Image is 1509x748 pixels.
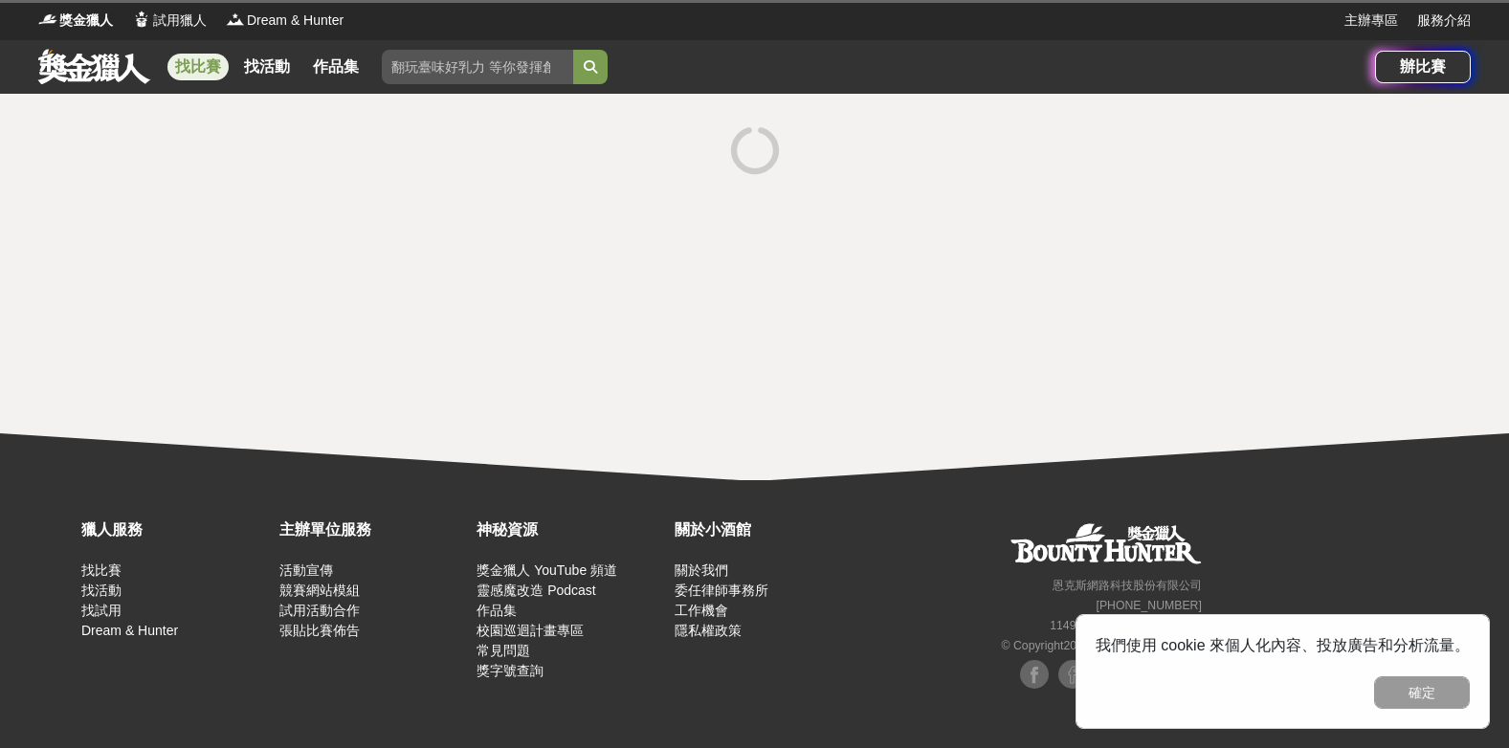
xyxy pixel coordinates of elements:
[226,10,245,29] img: Logo
[279,583,360,598] a: 競賽網站模組
[675,562,728,578] a: 關於我們
[1058,660,1087,689] img: Facebook
[477,518,665,541] div: 神秘資源
[477,663,544,678] a: 獎字號查詢
[38,10,57,29] img: Logo
[1374,676,1470,709] button: 確定
[477,643,530,658] a: 常見問題
[1096,637,1470,653] span: 我們使用 cookie 來個人化內容、投放廣告和分析流量。
[81,562,122,578] a: 找比賽
[477,562,617,578] a: 獎金獵人 YouTube 頻道
[81,518,270,541] div: 獵人服務
[236,54,298,80] a: 找活動
[1053,579,1202,592] small: 恩克斯網路科技股份有限公司
[1020,660,1049,689] img: Facebook
[382,50,573,84] input: 翻玩臺味好乳力 等你發揮創意！
[132,11,207,31] a: Logo試用獵人
[675,603,728,618] a: 工作機會
[675,518,863,541] div: 關於小酒館
[1050,619,1202,632] small: 11494 [STREET_ADDRESS]
[59,11,113,31] span: 獎金獵人
[305,54,366,80] a: 作品集
[81,583,122,598] a: 找活動
[1344,11,1398,31] a: 主辦專區
[167,54,229,80] a: 找比賽
[38,11,113,31] a: Logo獎金獵人
[247,11,344,31] span: Dream & Hunter
[279,603,360,618] a: 試用活動合作
[477,583,595,598] a: 靈感魔改造 Podcast
[477,623,584,638] a: 校園巡迴計畫專區
[279,518,468,541] div: 主辦單位服務
[153,11,207,31] span: 試用獵人
[1417,11,1471,31] a: 服務介紹
[1097,599,1202,612] small: [PHONE_NUMBER]
[81,603,122,618] a: 找試用
[279,562,333,578] a: 活動宣傳
[81,623,178,638] a: Dream & Hunter
[477,603,517,618] a: 作品集
[226,11,344,31] a: LogoDream & Hunter
[279,623,360,638] a: 張貼比賽佈告
[675,623,742,638] a: 隱私權政策
[1002,639,1202,652] small: © Copyright 2025 . All Rights Reserved.
[1375,51,1471,83] a: 辦比賽
[675,583,768,598] a: 委任律師事務所
[132,10,151,29] img: Logo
